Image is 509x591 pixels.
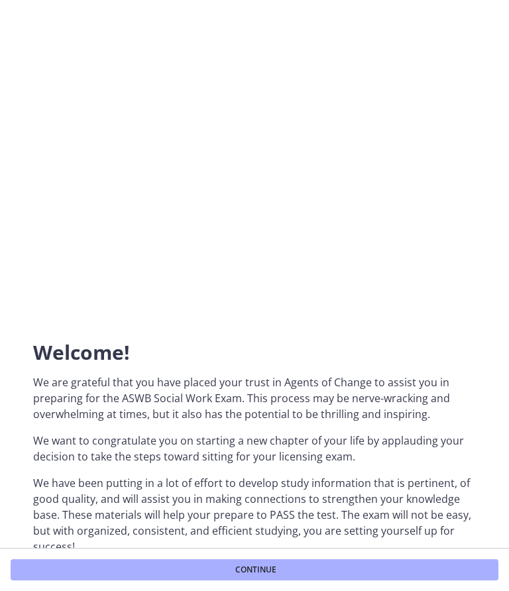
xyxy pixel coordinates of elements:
p: We are grateful that you have placed your trust in Agents of Change to assist you in preparing fo... [33,374,476,422]
p: We have been putting in a lot of effort to develop study information that is pertinent, of good q... [33,475,476,555]
button: Continue [11,559,498,580]
p: We want to congratulate you on starting a new chapter of your life by applauding your decision to... [33,433,476,464]
span: Welcome! [33,339,130,366]
span: Continue [235,564,276,575]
